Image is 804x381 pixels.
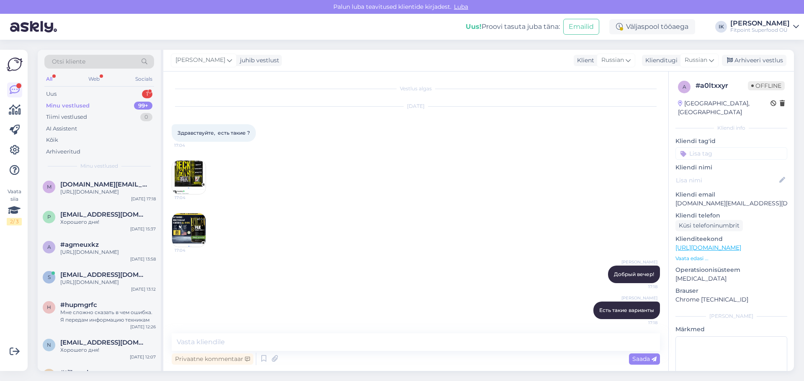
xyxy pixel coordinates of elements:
p: Kliendi nimi [675,163,787,172]
p: Kliendi tag'id [675,137,787,146]
span: a [683,84,686,90]
div: Arhiveeritud [46,148,80,156]
div: 1 [142,90,152,98]
p: Operatsioonisüsteem [675,266,787,274]
div: Socials [134,74,154,84]
div: Privaatne kommentaar [172,353,253,365]
span: #agmeuxkz [60,241,99,248]
span: p.selihh@gmail.com [60,211,147,218]
div: AI Assistent [46,125,77,133]
span: m [47,184,52,190]
div: Arhiveeri vestlus [722,55,786,66]
div: [URL][DOMAIN_NAME] [60,188,156,196]
span: Russian [685,56,707,65]
span: Saada [632,355,657,363]
p: Kliendi telefon [675,211,787,220]
span: Otsi kliente [52,57,85,66]
div: Väljaspool tööaega [609,19,695,34]
span: [PERSON_NAME] [621,295,657,301]
div: Klient [574,56,594,65]
div: Vaata siia [7,188,22,225]
div: Kliendi info [675,124,787,132]
div: Web [87,74,101,84]
span: margarita.gold.re@gmail.com [60,181,147,188]
span: Russian [601,56,624,65]
a: [URL][DOMAIN_NAME] [675,244,741,251]
div: IK [715,21,727,33]
button: Emailid [563,19,599,35]
div: juhib vestlust [237,56,279,65]
div: [DATE] [172,102,660,110]
span: saga.sanja18@gmail.com [60,271,147,279]
div: [DATE] 17:18 [131,196,156,202]
div: # a0ltxxyr [696,81,748,91]
span: Luba [451,3,471,10]
img: Attachment [172,213,206,247]
div: Klienditugi [642,56,678,65]
span: a [47,244,51,250]
span: Есть такие варианты [599,307,654,313]
div: [URL][DOMAIN_NAME] [60,248,156,256]
span: h [47,304,51,310]
div: Мне сложно сказать в чем ошибка. Я передам информацию техникам [60,309,156,324]
div: [DATE] 13:12 [131,286,156,292]
span: Добрый вечер! [614,271,654,277]
img: Attachment [172,161,206,194]
div: Minu vestlused [46,102,90,110]
span: [PERSON_NAME] [621,259,657,265]
div: Küsi telefoninumbrit [675,220,743,231]
span: ninaj@mail.ru [60,339,147,346]
span: [PERSON_NAME] [175,56,225,65]
div: All [44,74,54,84]
span: 17:18 [626,320,657,326]
div: 0 [140,113,152,121]
p: Kliendi email [675,190,787,199]
span: Offline [748,81,785,90]
span: s [48,274,51,280]
img: Askly Logo [7,56,23,72]
div: [PERSON_NAME] [675,312,787,320]
p: Vaata edasi ... [675,255,787,262]
span: n [47,342,51,348]
p: Märkmed [675,325,787,334]
div: Fitpoint Superfood OÜ [730,27,790,33]
div: [PERSON_NAME] [730,20,790,27]
span: 17:04 [175,194,206,201]
p: Brauser [675,286,787,295]
div: Proovi tasuta juba täna: [466,22,560,32]
div: [DATE] 15:37 [130,226,156,232]
div: Kõik [46,136,58,144]
div: 99+ [134,102,152,110]
b: Uus! [466,23,482,31]
span: 17:04 [174,142,206,148]
div: Хорошего дня! [60,346,156,354]
p: Chrome [TECHNICAL_ID] [675,295,787,304]
div: [DATE] 12:07 [130,354,156,360]
p: [DOMAIN_NAME][EMAIL_ADDRESS][DOMAIN_NAME] [675,199,787,208]
span: #hupmgrfc [60,301,97,309]
div: Хорошего дня! [60,218,156,226]
a: [PERSON_NAME]Fitpoint Superfood OÜ [730,20,799,33]
span: Minu vestlused [80,162,118,170]
div: Uus [46,90,57,98]
span: #tilkexpl [60,369,88,376]
div: [GEOGRAPHIC_DATA], [GEOGRAPHIC_DATA] [678,99,770,117]
input: Lisa tag [675,147,787,160]
p: Klienditeekond [675,235,787,243]
span: p [47,214,51,220]
input: Lisa nimi [676,176,778,185]
div: [URL][DOMAIN_NAME] [60,279,156,286]
div: [DATE] 13:58 [130,256,156,262]
span: 17:04 [175,247,206,253]
span: Здравствуйте, есть такие ? [178,130,250,136]
div: Tiimi vestlused [46,113,87,121]
div: 2 / 3 [7,218,22,225]
p: [MEDICAL_DATA] [675,274,787,283]
div: [DATE] 12:26 [130,324,156,330]
div: Vestlus algas [172,85,660,92]
span: 17:18 [626,284,657,290]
